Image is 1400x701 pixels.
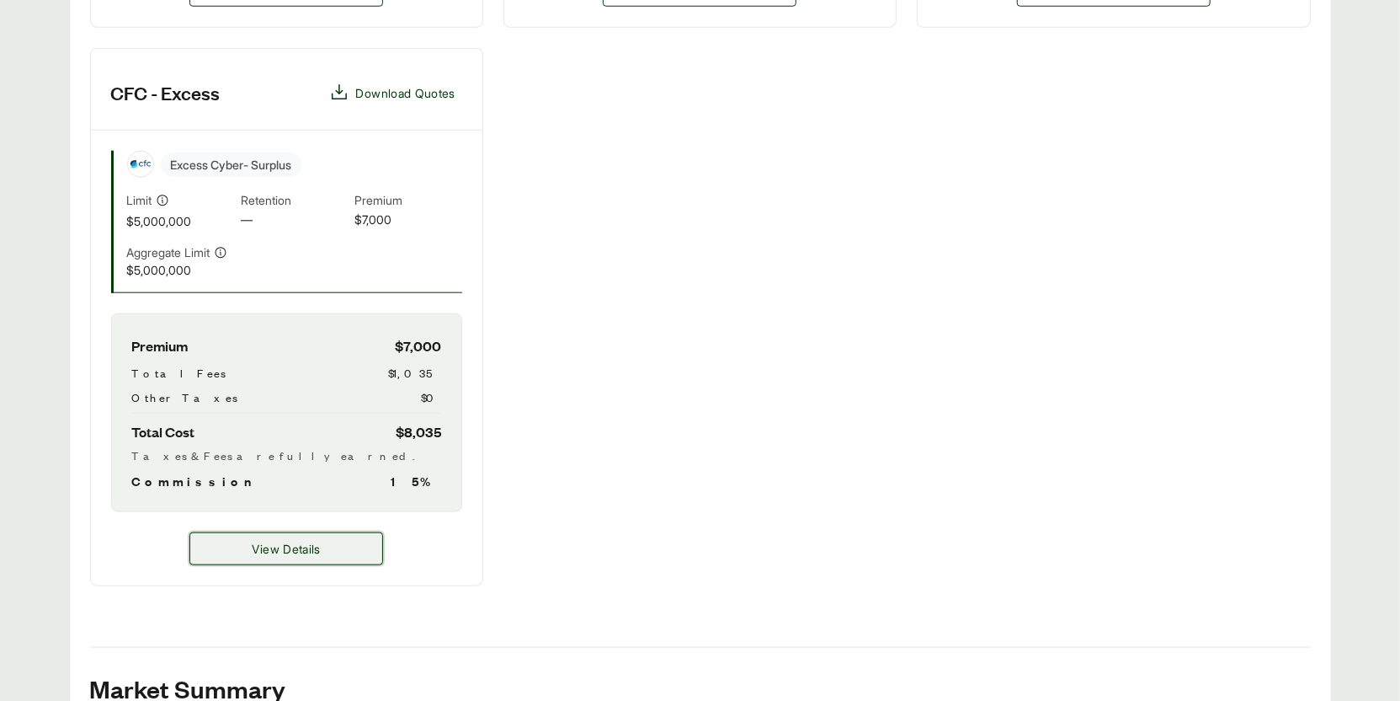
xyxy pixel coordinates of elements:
[189,532,383,565] a: CFC - Excess details
[241,211,348,230] span: —
[111,80,221,105] h3: CFC - Excess
[388,364,441,382] span: $1,035
[127,261,234,279] span: $5,000,000
[356,84,455,102] span: Download Quotes
[421,388,441,406] span: $0
[132,388,238,406] span: Other Taxes
[127,191,152,209] span: Limit
[253,540,321,558] span: View Details
[396,420,441,443] span: $8,035
[132,447,441,464] div: Taxes & Fees are fully earned.
[127,212,234,230] span: $5,000,000
[127,243,210,261] span: Aggregate Limit
[241,191,348,211] span: Retention
[132,471,260,491] span: Commission
[354,211,461,230] span: $7,000
[354,191,461,211] span: Premium
[391,471,441,491] span: 15 %
[132,334,189,357] span: Premium
[132,420,195,443] span: Total Cost
[161,153,302,177] span: Excess Cyber - Surplus
[132,364,226,382] span: Total Fees
[395,334,441,357] span: $7,000
[189,532,383,565] button: View Details
[322,76,462,110] button: Download Quotes
[128,152,153,177] img: CFC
